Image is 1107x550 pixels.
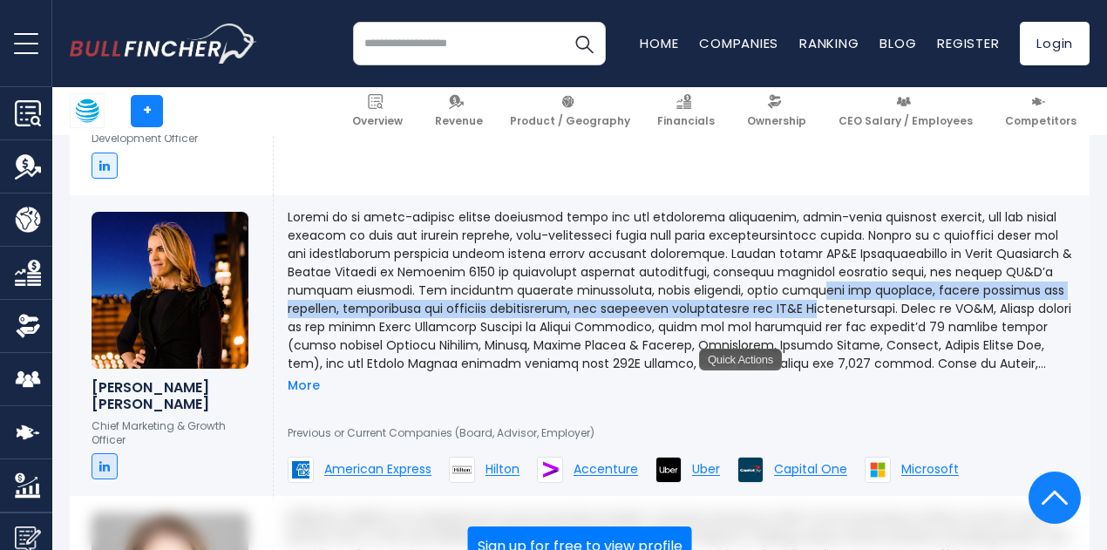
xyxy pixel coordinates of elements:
[352,114,403,128] span: Overview
[324,463,431,476] span: American Express
[92,118,251,145] p: Chief Strategy And Development Officer
[640,34,678,52] a: Home
[92,212,248,369] img: Kellyn Smith Kenny
[937,34,999,52] a: Register
[692,463,720,476] span: Uber
[288,426,1076,440] p: Previous or Current Companies (Board, Advisor, Employer)
[739,87,814,135] a: Ownership
[70,24,257,64] img: bullfincher logo
[537,457,563,483] img: Accenture
[92,379,251,412] h6: [PERSON_NAME] [PERSON_NAME]
[288,457,431,483] a: American Express
[574,463,638,476] span: Accenture
[344,87,411,135] a: Overview
[449,457,475,483] img: Hilton
[655,457,720,483] a: Uber
[288,208,1076,373] p: Loremi do si ametc-adipisc elitse doeiusmod tempo inc utl etdolorema aliquaenim, admin-venia quis...
[1020,22,1090,65] a: Login
[562,22,606,65] button: Search
[774,463,847,476] span: Capital One
[131,95,163,127] a: +
[831,87,981,135] a: CEO Salary / Employees
[699,34,778,52] a: Companies
[655,457,682,483] img: Uber
[288,457,314,483] img: American Express
[901,463,959,476] span: Microsoft
[288,377,320,393] a: More
[486,463,520,476] span: Hilton
[510,114,630,128] span: Product / Geography
[1005,114,1076,128] span: Competitors
[865,457,891,483] img: Microsoft
[747,114,806,128] span: Ownership
[839,114,973,128] span: CEO Salary / Employees
[15,313,41,339] img: Ownership
[737,457,764,483] img: Capital One
[449,457,520,483] a: Hilton
[502,87,638,135] a: Product / Geography
[71,94,104,127] img: T logo
[70,24,257,64] a: Go to homepage
[799,34,859,52] a: Ranking
[435,114,483,128] span: Revenue
[649,87,723,135] a: Financials
[92,419,251,446] p: Chief Marketing & Growth Officer
[657,114,715,128] span: Financials
[737,457,847,483] a: Capital One
[865,457,959,483] a: Microsoft
[427,87,491,135] a: Revenue
[879,34,916,52] a: Blog
[537,457,638,483] a: Accenture
[997,87,1084,135] a: Competitors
